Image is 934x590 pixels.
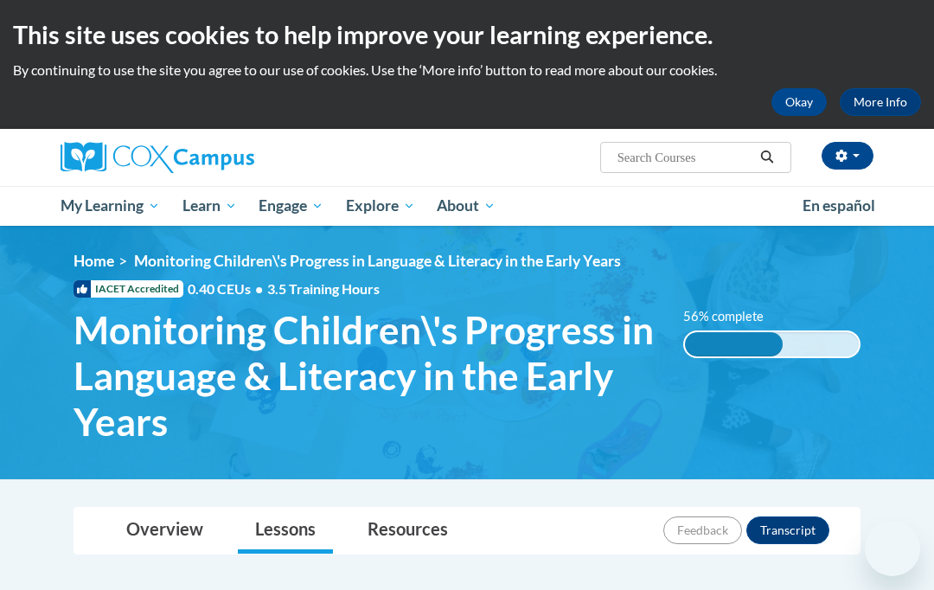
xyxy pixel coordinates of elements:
[61,142,314,173] a: Cox Campus
[13,61,921,80] p: By continuing to use the site you agree to our use of cookies. Use the ‘More info’ button to read...
[267,280,380,297] span: 3.5 Training Hours
[437,196,496,216] span: About
[840,88,921,116] a: More Info
[171,186,248,226] a: Learn
[13,17,921,52] h2: This site uses cookies to help improve your learning experience.
[61,196,160,216] span: My Learning
[335,186,426,226] a: Explore
[255,280,263,297] span: •
[663,516,742,544] button: Feedback
[754,147,780,168] button: Search
[771,88,827,116] button: Okay
[109,508,221,554] a: Overview
[238,508,333,554] a: Lessons
[426,186,508,226] a: About
[803,196,875,215] span: En español
[791,188,886,224] a: En español
[865,521,920,576] iframe: Button to launch messaging window
[247,186,335,226] a: Engage
[685,332,783,356] div: 56% complete
[346,196,415,216] span: Explore
[74,252,114,270] a: Home
[822,142,873,170] button: Account Settings
[61,142,254,173] img: Cox Campus
[350,508,465,554] a: Resources
[746,516,829,544] button: Transcript
[74,280,183,298] span: IACET Accredited
[49,186,171,226] a: My Learning
[259,196,323,216] span: Engage
[48,186,886,226] div: Main menu
[188,279,267,298] span: 0.40 CEUs
[74,307,657,444] span: Monitoring Children\'s Progress in Language & Literacy in the Early Years
[683,307,783,326] label: 56% complete
[616,147,754,168] input: Search Courses
[182,196,237,216] span: Learn
[134,252,621,270] span: Monitoring Children\'s Progress in Language & Literacy in the Early Years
